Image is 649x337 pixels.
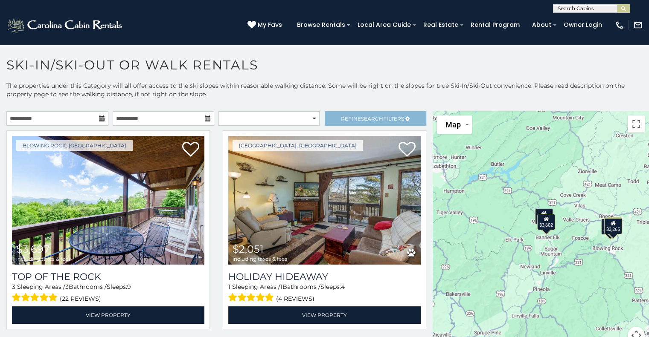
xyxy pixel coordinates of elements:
a: Holiday Hideaway $2,051 including taxes & fees [228,136,421,265]
span: Search [361,115,383,122]
div: $2,051 [535,208,553,225]
div: Sleeping Areas / Bathrooms / Sleeps: [12,282,204,304]
img: mail-regular-white.png [633,20,643,30]
span: including taxes & fees [16,256,71,262]
img: phone-regular-white.png [615,20,624,30]
div: $3,265 [604,218,622,234]
span: $2,051 [233,243,264,255]
a: [GEOGRAPHIC_DATA], [GEOGRAPHIC_DATA] [233,140,363,151]
span: $3,697 [16,243,49,255]
a: Rental Program [466,18,524,32]
a: Add to favorites [399,141,416,159]
div: $3,697 [601,219,619,235]
a: View Property [228,306,421,324]
a: Browse Rentals [293,18,349,32]
div: Sleeping Areas / Bathrooms / Sleeps: [228,282,421,304]
img: Holiday Hideaway [228,136,421,265]
a: Real Estate [419,18,463,32]
div: $3,602 [537,214,555,230]
a: RefineSearchFilters [325,111,427,126]
span: 1 [228,283,230,291]
span: 3 [65,283,69,291]
a: Local Area Guide [353,18,415,32]
a: Blowing Rock, [GEOGRAPHIC_DATA] [16,140,133,151]
a: Owner Login [559,18,606,32]
a: Holiday Hideaway [228,271,421,282]
img: Top Of The Rock [12,136,204,265]
a: Add to favorites [182,141,199,159]
span: Refine Filters [341,115,404,122]
a: Top Of The Rock $3,697 including taxes & fees [12,136,204,265]
button: Change map style [437,115,472,134]
a: Top Of The Rock [12,271,204,282]
span: 9 [127,283,131,291]
span: including taxes & fees [233,256,287,262]
button: Toggle fullscreen view [628,115,645,132]
span: My Favs [258,20,282,29]
img: White-1-2.png [6,17,125,34]
span: 1 [280,283,282,291]
a: About [528,18,556,32]
a: View Property [12,306,204,324]
span: 3 [12,283,15,291]
span: Map [445,120,461,129]
div: $3,353 [604,217,622,233]
a: My Favs [247,20,284,30]
span: (22 reviews) [60,293,101,304]
span: 4 [341,283,345,291]
span: (4 reviews) [276,293,314,304]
